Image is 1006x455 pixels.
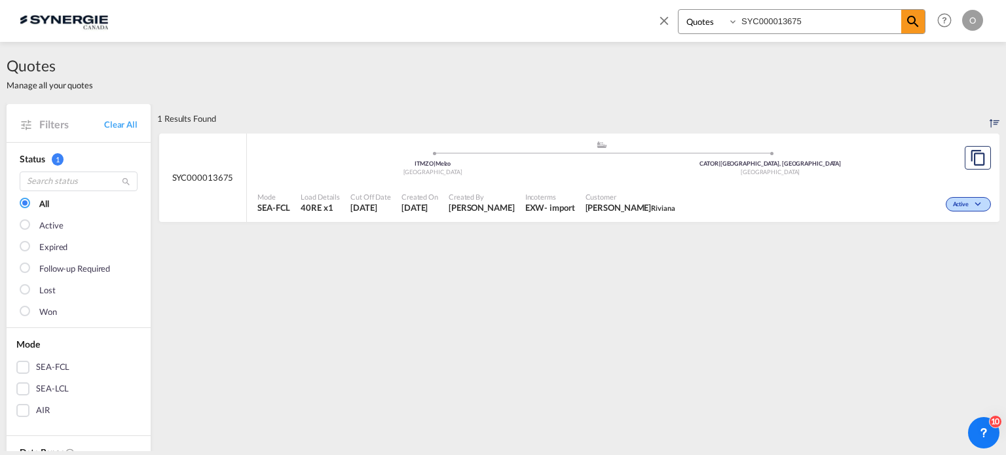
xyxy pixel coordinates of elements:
[657,13,671,27] md-icon: icon-close
[965,146,991,170] button: Copy Quote
[525,202,575,213] div: EXW import
[905,14,921,29] md-icon: icon-magnify
[39,117,104,132] span: Filters
[20,153,45,164] span: Status
[39,284,56,297] div: Lost
[20,172,138,191] input: Search status
[962,10,983,31] div: O
[121,177,131,187] md-icon: icon-magnify
[657,9,678,41] span: icon-close
[36,361,69,374] div: SEA-FCL
[36,404,50,417] div: AIR
[586,192,675,202] span: Customer
[525,202,545,213] div: EXW
[257,202,290,213] span: SEA-FCL
[901,10,925,33] span: icon-magnify
[933,9,962,33] div: Help
[39,198,49,211] div: All
[16,382,141,395] md-checkbox: SEA-LCL
[651,204,675,212] span: Riviana
[401,202,438,213] span: 31 Jul 2025
[403,168,462,175] span: [GEOGRAPHIC_DATA]
[449,192,515,202] span: Created By
[401,192,438,202] span: Created On
[20,6,108,35] img: 1f56c880d42311ef80fc7dca854c8e59.png
[738,10,901,33] input: Enter Quotation Number
[953,200,972,209] span: Active
[104,118,138,130] a: Clear All
[36,382,69,395] div: SEA-LCL
[544,202,574,213] div: - import
[157,104,216,133] div: 1 Results Found
[159,134,999,223] div: SYC000013675 assets/icons/custom/ship-fill.svgassets/icons/custom/roll-o-plane.svgOriginMelzo Ita...
[20,153,138,166] div: Status 1
[52,153,64,166] span: 1
[699,160,841,167] span: CATOR [GEOGRAPHIC_DATA], [GEOGRAPHIC_DATA]
[39,219,63,232] div: Active
[7,55,93,76] span: Quotes
[7,79,93,91] span: Manage all your quotes
[350,192,391,202] span: Cut Off Date
[718,160,720,167] span: |
[449,202,515,213] span: Rosa Ho
[16,338,40,350] span: Mode
[415,160,451,167] span: ITMZO Melzo
[301,192,340,202] span: Load Details
[257,192,290,202] span: Mode
[301,202,340,213] span: 40RE x 1
[972,201,988,208] md-icon: icon-chevron-down
[16,404,141,417] md-checkbox: AIR
[39,263,110,276] div: Follow-up Required
[16,361,141,374] md-checkbox: SEA-FCL
[946,197,991,211] div: Change Status Here
[741,168,800,175] span: [GEOGRAPHIC_DATA]
[350,202,391,213] span: 31 Jul 2025
[970,150,986,166] md-icon: assets/icons/custom/copyQuote.svg
[39,306,57,319] div: Won
[172,172,234,183] span: SYC000013675
[586,202,675,213] span: Mohammed Zrafi Riviana
[525,192,575,202] span: Incoterms
[434,160,436,167] span: |
[39,241,67,254] div: Expired
[990,104,999,133] div: Sort by: Created On
[594,141,610,148] md-icon: assets/icons/custom/ship-fill.svg
[933,9,956,31] span: Help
